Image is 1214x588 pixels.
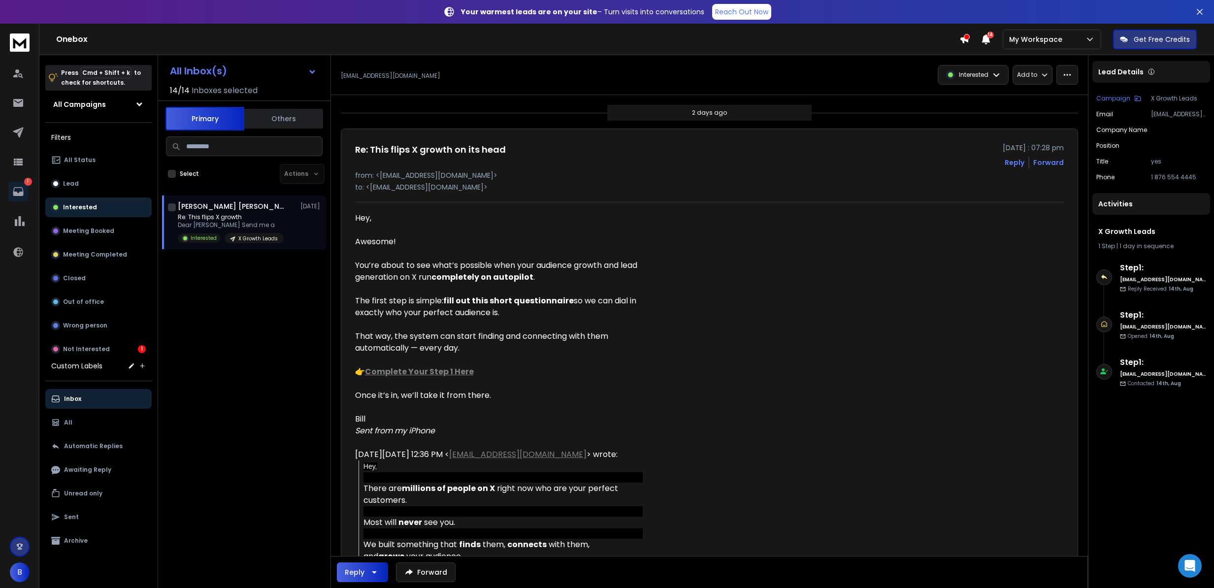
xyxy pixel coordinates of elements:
[987,32,994,38] span: 14
[1098,67,1144,77] p: Lead Details
[61,68,141,88] p: Press to check for shortcuts.
[64,466,111,474] p: Awaiting Reply
[355,260,643,283] div: You’re about to see what’s possible when your audience growth and lead generation on X run .
[10,562,30,582] button: B
[1096,173,1115,181] p: Phone
[8,182,28,201] a: 1
[45,389,152,409] button: Inbox
[63,298,104,306] p: Out of office
[1096,142,1119,150] p: Position
[63,251,127,259] p: Meeting Completed
[1151,158,1206,165] p: yes
[64,537,88,545] p: Archive
[363,483,643,506] div: There are right now who are your perfect customers.
[1151,110,1206,118] p: [EMAIL_ADDRESS][DOMAIN_NAME]
[378,551,404,562] strong: grows
[63,322,107,329] p: Wrong person
[431,271,533,283] strong: completely on autopilot
[355,182,1064,192] p: to: <[EMAIL_ADDRESS][DOMAIN_NAME]>
[1120,370,1206,378] h6: [EMAIL_ADDRESS][DOMAIN_NAME]
[341,72,440,80] p: [EMAIL_ADDRESS][DOMAIN_NAME]
[459,539,481,550] strong: finds
[337,562,388,582] button: Reply
[355,366,643,378] div: 👉
[45,245,152,264] button: Meeting Completed
[178,213,284,221] p: Re: This flips X growth
[45,460,152,480] button: Awaiting Reply
[63,203,97,211] p: Interested
[45,413,152,432] button: All
[355,413,643,437] div: Bill
[355,143,506,157] h1: Re: This flips X growth on its head
[1120,262,1206,274] h6: Step 1 :
[45,316,152,335] button: Wrong person
[1003,143,1064,153] p: [DATE] : 07:28 pm
[64,513,79,521] p: Sent
[1098,242,1115,250] span: 1 Step
[53,99,106,109] h1: All Campaigns
[45,507,152,527] button: Sent
[507,539,547,550] strong: connects
[192,85,258,97] h3: Inboxes selected
[63,180,79,188] p: Lead
[1096,110,1113,118] p: Email
[81,67,131,78] span: Cmd + Shift + k
[63,227,114,235] p: Meeting Booked
[45,339,152,359] button: Not Interested1
[1096,95,1130,102] p: Campaign
[64,156,96,164] p: All Status
[355,449,643,460] div: [DATE][DATE] 12:36 PM < > wrote:
[63,274,86,282] p: Closed
[191,234,217,242] p: Interested
[45,95,152,114] button: All Campaigns
[363,539,643,574] div: We built something that them, with them, and your audience… completely automatically — using your...
[692,109,727,117] p: 2 days ago
[398,517,422,528] strong: never
[355,170,1064,180] p: from: <[EMAIL_ADDRESS][DOMAIN_NAME]>
[715,7,768,17] p: Reach Out Now
[45,131,152,144] h3: Filters
[959,71,988,79] p: Interested
[355,212,643,224] div: Hey,
[24,178,32,186] p: 1
[1017,71,1037,79] p: Add to
[355,390,643,401] div: Once it’s in, we’ll take it from there.
[443,295,574,306] strong: fill out this short questionnaire
[1120,276,1206,283] h6: [EMAIL_ADDRESS][DOMAIN_NAME]
[402,483,495,494] strong: millions of people on X
[1134,34,1190,44] p: Get Free Credits
[45,292,152,312] button: Out of office
[1128,285,1193,293] p: Reply Received
[45,197,152,217] button: Interested
[1128,380,1181,387] p: Contacted
[1009,34,1066,44] p: My Workspace
[1005,158,1024,167] button: Reply
[1120,323,1206,330] h6: [EMAIL_ADDRESS][DOMAIN_NAME]
[1113,30,1197,49] button: Get Free Credits
[1096,126,1147,134] p: Company Name
[1151,95,1206,102] p: X Growth Leads
[45,268,152,288] button: Closed
[165,107,244,131] button: Primary
[10,33,30,52] img: logo
[170,66,227,76] h1: All Inbox(s)
[345,567,364,577] div: Reply
[363,462,377,470] span: Hey,
[1092,193,1210,215] div: Activities
[355,236,643,248] div: Awesome!
[1096,95,1141,102] button: Campaign
[1149,332,1174,340] span: 14th, Aug
[300,202,323,210] p: [DATE]
[180,170,199,178] label: Select
[365,366,474,377] a: Complete Your Step 1 Here
[63,345,110,353] p: Not Interested
[170,85,190,97] span: 14 / 14
[64,442,123,450] p: Automatic Replies
[1098,242,1204,250] div: |
[355,295,643,319] div: The first step is simple: so we can dial in exactly who your perfect audience is.
[1120,357,1206,368] h6: Step 1 :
